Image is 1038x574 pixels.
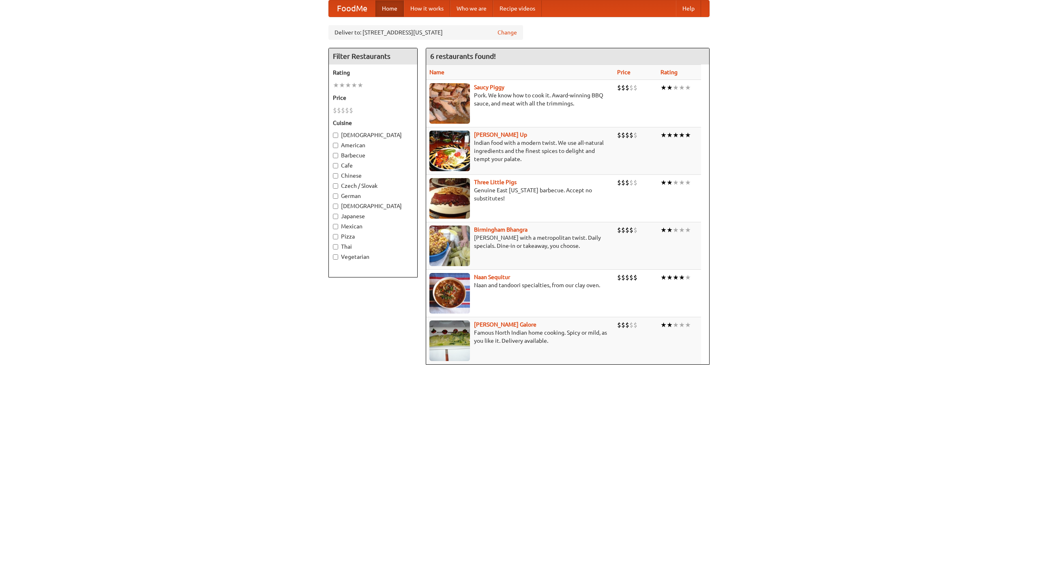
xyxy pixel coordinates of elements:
[625,320,629,329] li: $
[673,83,679,92] li: ★
[679,273,685,282] li: ★
[629,273,633,282] li: $
[333,151,413,159] label: Barbecue
[351,81,357,90] li: ★
[617,69,631,75] a: Price
[667,320,673,329] li: ★
[625,178,629,187] li: $
[333,204,338,209] input: [DEMOGRAPHIC_DATA]
[328,25,523,40] div: Deliver to: [STREET_ADDRESS][US_STATE]
[333,119,413,127] h5: Cuisine
[633,178,637,187] li: $
[333,182,413,190] label: Czech / Slovak
[429,131,470,171] img: curryup.jpg
[345,106,349,115] li: $
[333,192,413,200] label: German
[333,253,413,261] label: Vegetarian
[498,28,517,37] a: Change
[429,234,611,250] p: [PERSON_NAME] with a metropolitan twist. Daily specials. Dine-in or takeaway, you choose.
[621,131,625,140] li: $
[333,143,338,148] input: American
[679,83,685,92] li: ★
[629,226,633,234] li: $
[617,131,621,140] li: $
[429,178,470,219] img: littlepigs.jpg
[667,273,673,282] li: ★
[474,274,510,280] b: Naan Sequitur
[673,273,679,282] li: ★
[333,173,338,178] input: Chinese
[617,178,621,187] li: $
[333,153,338,158] input: Barbecue
[685,320,691,329] li: ★
[429,329,611,345] p: Famous North Indian home cooking. Spicy or mild, as you like it. Delivery available.
[429,320,470,361] img: currygalore.jpg
[337,106,341,115] li: $
[673,226,679,234] li: ★
[633,320,637,329] li: $
[474,226,528,233] a: Birmingham Bhangra
[333,244,338,249] input: Thai
[621,273,625,282] li: $
[629,131,633,140] li: $
[430,52,496,60] ng-pluralize: 6 restaurants found!
[333,161,413,170] label: Cafe
[673,320,679,329] li: ★
[667,226,673,234] li: ★
[333,131,413,139] label: [DEMOGRAPHIC_DATA]
[333,163,338,168] input: Cafe
[429,83,470,124] img: saucy.jpg
[673,131,679,140] li: ★
[625,131,629,140] li: $
[685,83,691,92] li: ★
[633,273,637,282] li: $
[629,178,633,187] li: $
[617,83,621,92] li: $
[493,0,542,17] a: Recipe videos
[429,139,611,163] p: Indian food with a modern twist. We use all-natural ingredients and the finest spices to delight ...
[633,83,637,92] li: $
[685,273,691,282] li: ★
[667,83,673,92] li: ★
[333,172,413,180] label: Chinese
[676,0,701,17] a: Help
[673,178,679,187] li: ★
[661,69,678,75] a: Rating
[667,178,673,187] li: ★
[474,84,504,90] b: Saucy Piggy
[429,226,470,266] img: bhangra.jpg
[685,178,691,187] li: ★
[333,183,338,189] input: Czech / Slovak
[333,133,338,138] input: [DEMOGRAPHIC_DATA]
[357,81,363,90] li: ★
[333,69,413,77] h5: Rating
[679,131,685,140] li: ★
[617,320,621,329] li: $
[625,226,629,234] li: $
[629,320,633,329] li: $
[679,226,685,234] li: ★
[661,226,667,234] li: ★
[625,273,629,282] li: $
[621,83,625,92] li: $
[633,131,637,140] li: $
[333,106,337,115] li: $
[617,226,621,234] li: $
[621,226,625,234] li: $
[345,81,351,90] li: ★
[339,81,345,90] li: ★
[333,234,338,239] input: Pizza
[333,193,338,199] input: German
[625,83,629,92] li: $
[661,83,667,92] li: ★
[429,281,611,289] p: Naan and tandoori specialties, from our clay oven.
[429,91,611,107] p: Pork. We know how to cook it. Award-winning BBQ sauce, and meat with all the trimmings.
[621,320,625,329] li: $
[633,226,637,234] li: $
[474,179,517,185] a: Three Little Pigs
[679,320,685,329] li: ★
[474,321,536,328] a: [PERSON_NAME] Galore
[333,212,413,220] label: Japanese
[333,224,338,229] input: Mexican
